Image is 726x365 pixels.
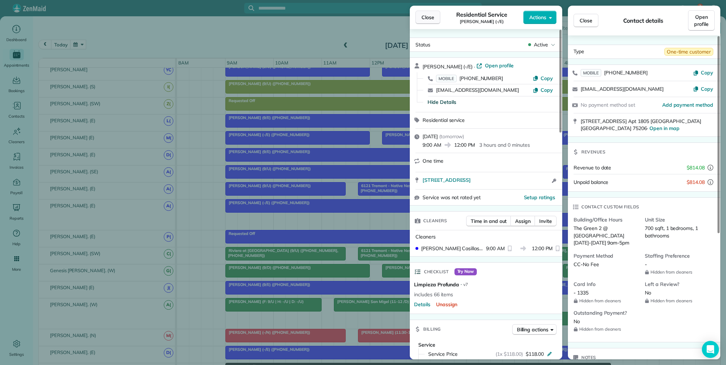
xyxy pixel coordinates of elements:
[645,298,710,304] span: Hidden from cleaners
[550,176,558,185] button: Open access information
[574,309,639,316] span: Outstanding Payment?
[580,17,592,24] span: Close
[574,164,611,171] span: Revenue to date
[423,194,481,201] span: Service was not rated yet
[485,62,514,69] span: Open profile
[428,350,458,358] span: Service Price
[701,69,713,76] span: Copy
[649,125,680,131] a: Open in map
[456,10,507,19] span: Residential Service
[581,86,664,92] a: [EMAIL_ADDRESS][DOMAIN_NAME]
[535,216,557,226] button: Invite
[645,261,647,268] span: -
[424,348,557,360] button: Service Price(1x $118.00)$118.00
[529,14,546,21] span: Actions
[454,268,477,275] span: Try Now
[623,16,663,25] span: Contact details
[459,75,503,82] span: [PHONE_NUMBER]
[574,261,599,268] span: CC-No Fee
[574,298,639,304] span: Hidden from cleaners
[581,203,640,210] span: Contact custom fields
[687,179,705,186] span: $814.08
[688,10,715,31] a: Open profile
[421,245,483,252] span: [PERSON_NAME] Casillas (E)
[604,69,648,76] span: [PHONE_NUMBER]
[581,102,635,108] span: No payment method set
[414,281,459,288] span: Limpieza Profunda
[479,141,530,148] p: 3 hours and 0 minutes
[693,69,713,76] button: Copy
[662,101,713,108] a: Add payment method
[533,75,553,82] button: Copy
[517,326,548,333] span: Billing actions
[436,301,458,308] button: Unassign
[574,252,639,259] span: Payment Method
[541,87,553,93] span: Copy
[539,218,552,225] span: Invite
[439,133,464,140] span: ( tomorrow )
[581,69,601,77] span: MOBILE
[574,225,629,246] span: The Green 2 @ [GEOGRAPHIC_DATA] [DATE]-[DATE] 9am-5pm
[436,75,503,82] a: MOBILE[PHONE_NUMBER]
[423,158,443,164] span: One time
[415,234,436,240] span: Cleaners
[581,148,605,156] span: Revenues
[476,62,514,69] a: Open profile
[524,194,555,201] button: Setup ratings
[423,326,441,333] span: Billing
[581,118,701,132] span: [STREET_ADDRESS] Apt 1805 [GEOGRAPHIC_DATA] [GEOGRAPHIC_DATA] 75206 ·
[421,14,434,21] span: Close
[541,75,553,82] span: Copy
[466,216,511,226] button: Time in and out
[428,99,456,106] button: Hide Details
[460,19,504,24] span: [PERSON_NAME] (-/E)
[574,281,639,288] span: Card Info
[701,86,713,92] span: Copy
[423,217,447,224] span: Cleaners
[534,41,548,48] span: Active
[664,48,713,56] span: One-time customer
[687,164,705,171] span: $814.08
[486,245,505,252] span: 9:00 AM
[423,176,471,184] span: [STREET_ADDRESS]
[436,75,457,82] span: MOBILE
[423,176,550,184] a: [STREET_ADDRESS]
[581,354,596,361] span: Notes
[694,13,709,28] span: Open profile
[645,252,710,259] span: Staffing Preference
[414,301,430,308] span: Details
[414,291,453,298] span: includes 66 items
[471,218,507,225] span: Time in and out
[423,63,473,70] span: [PERSON_NAME] (-/E)
[574,48,584,56] span: Type
[423,133,438,140] span: [DATE]
[423,117,465,123] span: Residential service
[532,245,553,252] span: 12:00 PM
[574,326,639,332] span: Hidden from cleaners
[574,179,608,186] span: Unpaid balance
[574,14,598,27] button: Close
[645,281,710,288] span: Left a Review?
[574,318,580,325] span: No
[423,141,441,148] span: 9:00 AM
[702,341,719,358] div: Open Intercom Messenger
[415,11,440,24] button: Close
[581,69,648,76] a: MOBILE[PHONE_NUMBER]
[515,218,531,225] span: Assign
[645,216,710,223] span: Unit Size
[424,268,449,275] span: Checklist
[574,290,588,296] span: - 1335
[418,342,435,348] span: Service
[526,350,544,358] span: $118.00
[415,41,430,48] span: Status
[645,225,699,239] span: 700 sqft, 1 bedrooms, 1 bathrooms
[473,64,476,69] span: ·
[574,216,639,223] span: Building/Office Hours
[645,290,651,296] span: No
[454,141,475,148] span: 12:00 PM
